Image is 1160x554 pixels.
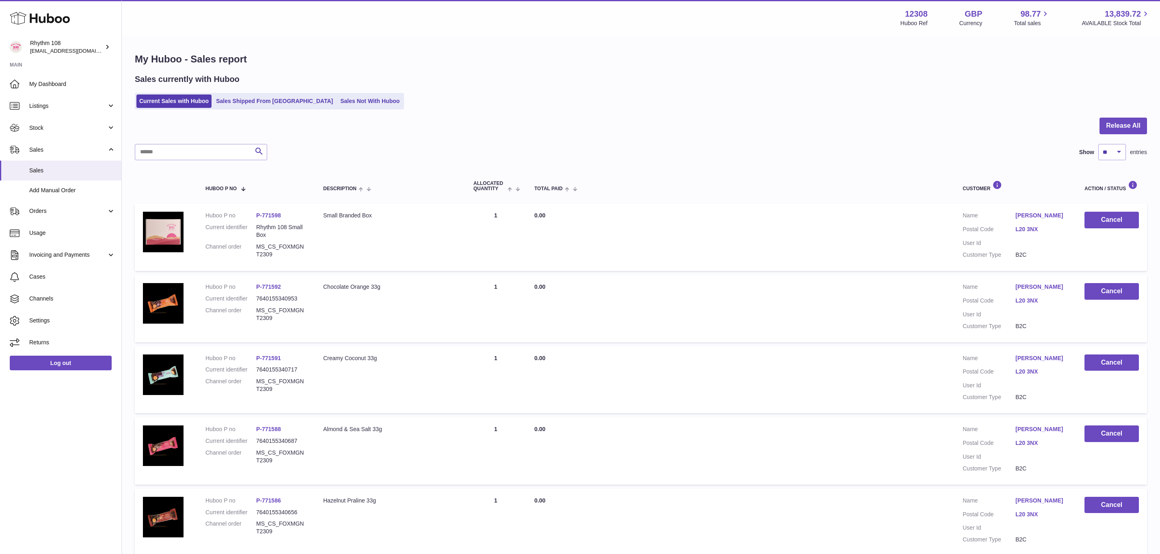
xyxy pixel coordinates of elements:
[959,19,983,27] div: Currency
[205,243,256,258] dt: Channel order
[29,146,107,154] span: Sales
[30,47,119,54] span: [EMAIL_ADDRESS][DOMAIN_NAME]
[256,509,307,516] dd: 7640155340656
[1079,148,1094,156] label: Show
[465,346,526,414] td: 1
[29,80,115,88] span: My Dashboard
[1105,9,1141,19] span: 13,839.72
[1082,19,1150,27] span: AVAILABLE Stock Total
[534,426,545,432] span: 0.00
[963,239,1015,247] dt: User Id
[1084,497,1139,513] button: Cancel
[1015,439,1068,447] a: L20 3NX
[256,355,281,361] a: P-771591
[963,465,1015,472] dt: Customer Type
[1014,9,1050,27] a: 98.77 Total sales
[1084,354,1139,371] button: Cancel
[963,180,1068,191] div: Customer
[465,204,526,271] td: 1
[1084,425,1139,442] button: Cancel
[1015,283,1068,291] a: [PERSON_NAME]
[256,497,281,504] a: P-771586
[963,497,1015,507] dt: Name
[473,181,505,191] span: ALLOCATED Quantity
[135,74,240,85] h2: Sales currently with Huboo
[30,39,103,55] div: Rhythm 108
[534,497,545,504] span: 0.00
[534,355,545,361] span: 0.00
[10,41,22,53] img: orders@rhythm108.com
[29,273,115,281] span: Cases
[1015,393,1068,401] dd: B2C
[143,425,184,466] img: 123081684745648.jpg
[205,186,237,191] span: Huboo P no
[205,354,256,362] dt: Huboo P no
[256,426,281,432] a: P-771588
[205,295,256,303] dt: Current identifier
[323,283,457,291] div: Chocolate Orange 33g
[534,212,545,219] span: 0.00
[323,497,457,505] div: Hazelnut Praline 33g
[1082,9,1150,27] a: 13,839.72 AVAILABLE Stock Total
[323,354,457,362] div: Creamy Coconut 33g
[1015,511,1068,518] a: L20 3NX
[323,186,356,191] span: Description
[465,417,526,485] td: 1
[1015,497,1068,505] a: [PERSON_NAME]
[963,453,1015,461] dt: User Id
[963,439,1015,449] dt: Postal Code
[1015,225,1068,233] a: L20 3NX
[256,283,281,290] a: P-771592
[963,382,1015,389] dt: User Id
[1015,354,1068,362] a: [PERSON_NAME]
[256,449,307,464] dd: MS_CS_FOXMGNT2309
[205,223,256,239] dt: Current identifier
[963,283,1015,293] dt: Name
[256,223,307,239] dd: Rhythm 108 Small Box
[323,212,457,219] div: Small Branded Box
[963,212,1015,221] dt: Name
[205,212,256,219] dt: Huboo P no
[963,322,1015,330] dt: Customer Type
[1084,180,1139,191] div: Action / Status
[256,378,307,393] dd: MS_CS_FOXMGNT2309
[29,167,115,174] span: Sales
[1084,212,1139,228] button: Cancel
[143,354,184,395] img: 123081684745583.jpg
[205,283,256,291] dt: Huboo P no
[963,354,1015,364] dt: Name
[963,225,1015,235] dt: Postal Code
[143,212,184,252] img: 123081684747209.jpg
[965,9,982,19] strong: GBP
[29,207,107,215] span: Orders
[205,509,256,516] dt: Current identifier
[29,295,115,303] span: Channels
[963,251,1015,259] dt: Customer Type
[963,311,1015,318] dt: User Id
[963,425,1015,435] dt: Name
[205,520,256,535] dt: Channel order
[905,9,928,19] strong: 12308
[256,437,307,445] dd: 7640155340687
[1015,536,1068,543] dd: B2C
[534,186,563,191] span: Total paid
[1015,212,1068,219] a: [PERSON_NAME]
[323,425,457,433] div: Almond & Sea Salt 33g
[534,283,545,290] span: 0.00
[1020,9,1041,19] span: 98.77
[29,317,115,324] span: Settings
[963,297,1015,307] dt: Postal Code
[29,187,115,194] span: Add Manual Order
[963,536,1015,543] dt: Customer Type
[256,366,307,374] dd: 7640155340717
[1100,118,1147,134] button: Release All
[256,307,307,322] dd: MS_CS_FOXMGNT2309
[963,393,1015,401] dt: Customer Type
[136,94,212,108] a: Current Sales with Huboo
[1015,425,1068,433] a: [PERSON_NAME]
[29,339,115,346] span: Returns
[135,53,1147,66] h1: My Huboo - Sales report
[29,124,107,132] span: Stock
[205,366,256,374] dt: Current identifier
[143,497,184,537] img: 123081684745685.jpg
